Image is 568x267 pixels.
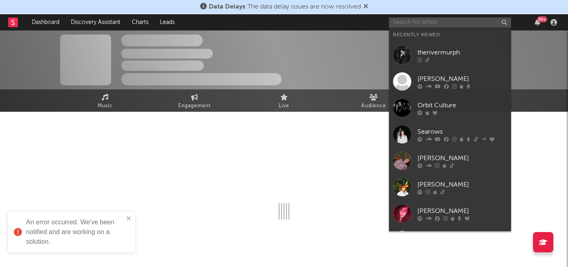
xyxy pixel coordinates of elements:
div: Recently Viewed [393,30,507,40]
a: Leads [154,14,180,30]
span: : The data delay issues are now resolved [209,4,361,10]
a: Searows [389,121,511,148]
div: Orbit Culture [417,100,507,110]
span: Audience [361,101,386,111]
a: Orbit Culture [389,95,511,121]
span: Data Delays [209,4,245,10]
a: Audience [329,89,418,112]
span: Music [98,101,113,111]
div: [PERSON_NAME] [417,180,507,189]
span: Engagement [178,101,211,111]
a: Live [239,89,329,112]
input: Search for artists [389,17,511,28]
a: Charts [126,14,154,30]
button: close [126,215,132,223]
a: [PERSON_NAME] [389,68,511,95]
a: [PERSON_NAME] [389,200,511,227]
a: Discovery Assistant [65,14,126,30]
div: An error occurred. We've been notified and are working on a solution. [26,217,124,247]
button: 99+ [535,19,540,26]
a: Music [60,89,150,112]
a: Dashboard [26,14,65,30]
div: [PERSON_NAME] [417,206,507,216]
div: 99 + [537,16,547,22]
a: [PERSON_NAME] [389,227,511,253]
span: Live [279,101,289,111]
span: Dismiss [363,4,368,10]
div: [PERSON_NAME] [417,153,507,163]
a: [PERSON_NAME] [389,174,511,200]
a: Engagement [150,89,239,112]
a: [PERSON_NAME] [389,148,511,174]
a: therivermurph [389,42,511,68]
div: [PERSON_NAME] [417,74,507,84]
div: Searows [417,127,507,137]
div: therivermurph [417,48,507,57]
